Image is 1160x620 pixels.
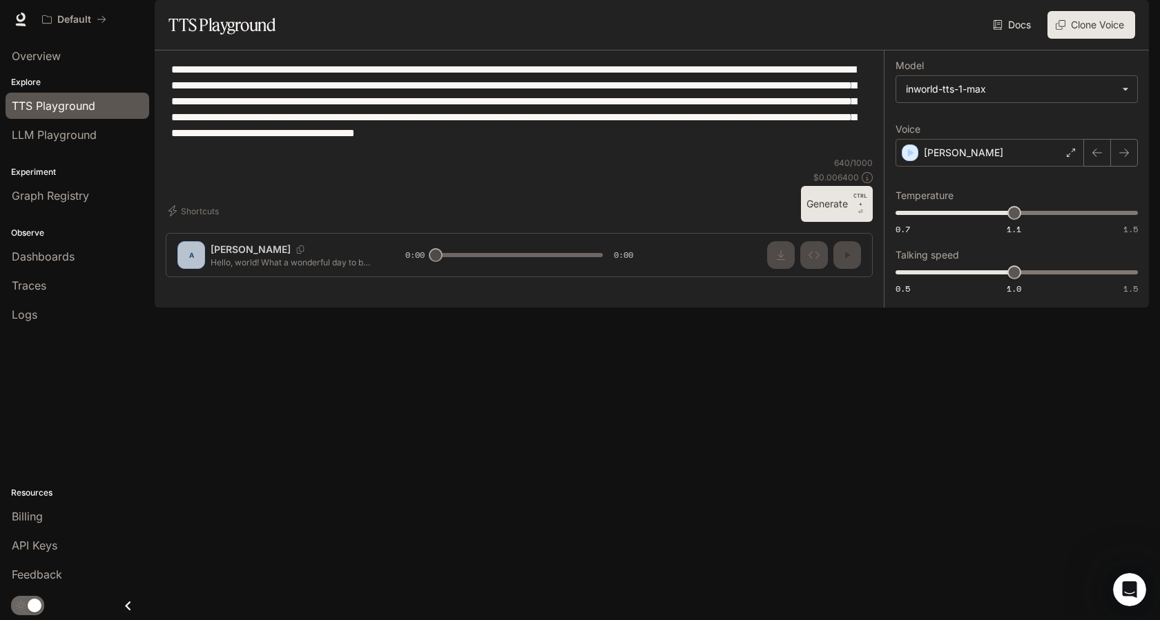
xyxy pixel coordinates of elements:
[1123,223,1138,235] span: 1.5
[896,61,924,71] p: Model
[834,157,873,169] p: 640 / 1000
[853,191,867,208] p: CTRL +
[801,186,873,222] button: GenerateCTRL +⏎
[1047,11,1135,39] button: Clone Voice
[990,11,1036,39] a: Docs
[896,124,920,134] p: Voice
[1123,283,1138,294] span: 1.5
[906,82,1115,96] div: inworld-tts-1-max
[1007,283,1021,294] span: 1.0
[36,6,113,33] button: All workspaces
[924,146,1003,160] p: [PERSON_NAME]
[853,191,867,216] p: ⏎
[168,11,275,39] h1: TTS Playground
[1007,223,1021,235] span: 1.1
[896,223,910,235] span: 0.7
[1113,573,1146,606] iframe: Intercom live chat
[166,200,224,222] button: Shortcuts
[896,76,1137,102] div: inworld-tts-1-max
[896,283,910,294] span: 0.5
[896,191,954,200] p: Temperature
[57,14,91,26] p: Default
[896,250,959,260] p: Talking speed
